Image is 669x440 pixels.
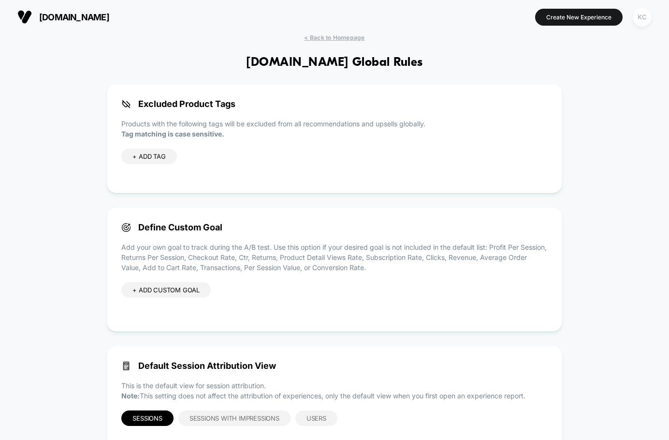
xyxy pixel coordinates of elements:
[121,242,547,273] p: Add your own goal to track during the A/B test. Use this option if your desired goal is not inclu...
[246,56,422,70] h1: [DOMAIN_NAME] Global Rules
[121,119,547,139] p: Products with the following tags will be excluded from all recommendations and upsells globally.
[132,152,165,160] span: + ADD TAG
[535,9,623,26] button: Create New Experience
[121,361,547,371] span: Default Session Attribution View
[630,7,654,27] button: KC
[121,380,547,401] p: This is the default view for session attribution. This setting does not affect the attribution of...
[633,8,652,27] div: KC
[306,414,326,422] span: Users
[121,130,224,138] strong: Tag matching is case sensitive.
[121,282,211,298] div: + ADD CUSTOM GOAL
[189,414,279,422] span: Sessions with Impressions
[121,99,547,109] span: Excluded Product Tags
[39,12,109,22] span: [DOMAIN_NAME]
[17,10,32,24] img: Visually logo
[121,392,140,400] strong: Note:
[121,222,547,232] span: Define Custom Goal
[132,414,162,422] span: Sessions
[304,34,364,41] span: < Back to Homepage
[15,9,112,25] button: [DOMAIN_NAME]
